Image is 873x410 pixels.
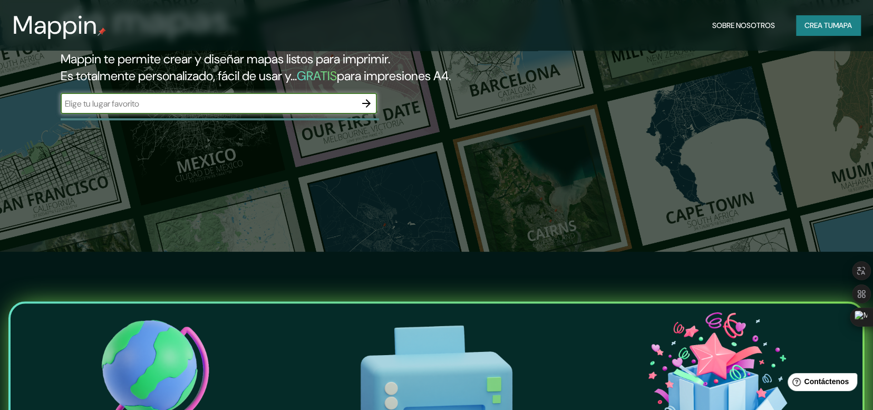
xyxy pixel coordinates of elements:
[796,15,860,35] button: Crea tumapa
[712,21,775,30] font: Sobre nosotros
[337,68,451,84] font: para impresiones A4.
[779,369,861,398] iframe: Lanzador de widgets de ayuda
[98,27,106,36] img: pin de mapeo
[297,68,337,84] font: GRATIS
[708,15,779,35] button: Sobre nosotros
[61,68,297,84] font: Es totalmente personalizado, fácil de usar y...
[804,21,833,30] font: Crea tu
[61,98,356,110] input: Elige tu lugar favorito
[833,21,852,30] font: mapa
[61,51,390,67] font: Mappin te permite crear y diseñar mapas listos para imprimir.
[13,8,98,42] font: Mappin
